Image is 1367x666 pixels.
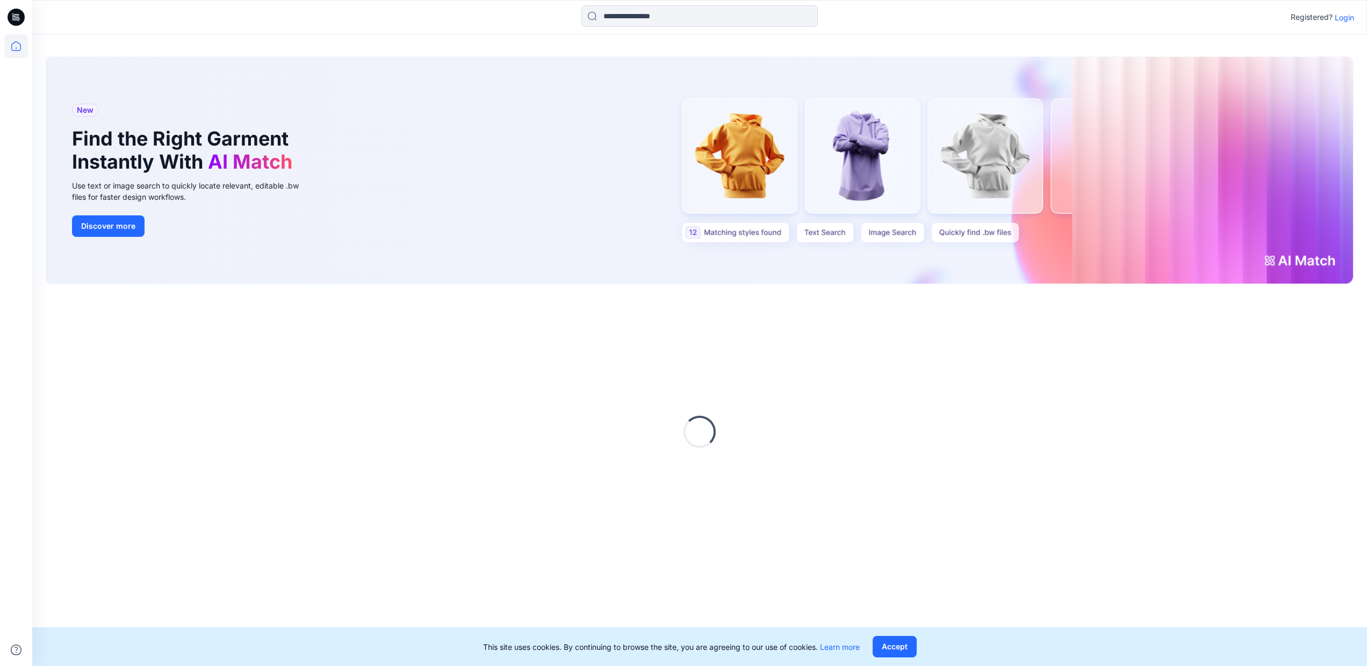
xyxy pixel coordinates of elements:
[1335,12,1354,23] p: Login
[72,180,314,202] div: Use text or image search to quickly locate relevant, editable .bw files for faster design workflows.
[72,215,145,237] button: Discover more
[820,642,860,651] a: Learn more
[208,150,292,173] span: AI Match
[1291,11,1333,24] p: Registered?
[483,641,860,653] p: This site uses cookies. By continuing to browse the site, you are agreeing to our use of cookies.
[72,127,298,173] h1: Find the Right Garment Instantly With
[77,104,93,117] span: New
[873,636,917,657] button: Accept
